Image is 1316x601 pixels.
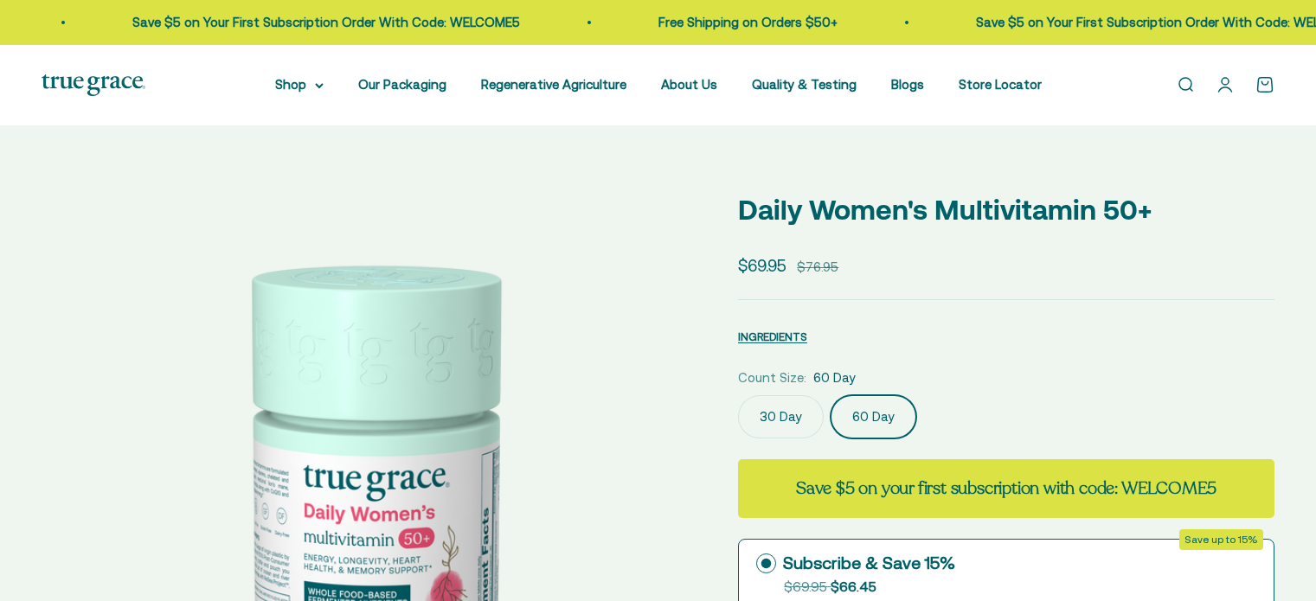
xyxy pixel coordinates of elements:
a: Free Shipping on Orders $50+ [658,15,838,29]
span: INGREDIENTS [738,330,807,343]
sale-price: $69.95 [738,253,786,278]
a: Store Locator [959,77,1042,92]
a: Regenerative Agriculture [481,77,626,92]
compare-at-price: $76.95 [797,257,838,278]
span: 60 Day [813,368,856,388]
a: Blogs [891,77,924,92]
p: Save $5 on Your First Subscription Order With Code: WELCOME5 [132,12,520,33]
strong: Save $5 on your first subscription with code: WELCOME5 [796,476,1216,500]
a: About Us [661,77,717,92]
p: Daily Women's Multivitamin 50+ [738,188,1274,232]
button: INGREDIENTS [738,326,807,347]
a: Quality & Testing [752,77,857,92]
a: Our Packaging [358,77,446,92]
legend: Count Size: [738,368,806,388]
summary: Shop [275,74,324,95]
